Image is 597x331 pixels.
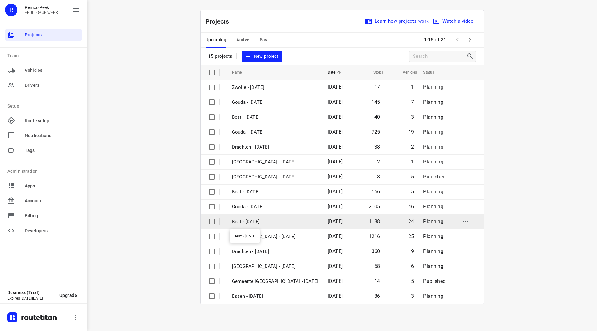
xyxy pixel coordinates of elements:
span: 1188 [369,218,380,224]
span: Upgrade [59,293,77,298]
input: Search projects [413,52,466,61]
span: [DATE] [328,293,343,299]
span: [DATE] [328,263,343,269]
span: [DATE] [328,189,343,195]
span: Developers [25,228,80,234]
p: 15 projects [208,53,233,59]
span: 1 [411,159,414,165]
div: Projects [5,29,82,41]
p: Gemeente Rotterdam - Thursday [232,173,318,181]
span: 6 [411,263,414,269]
div: Developers [5,224,82,237]
span: [DATE] [328,114,343,120]
span: Planning [423,159,443,165]
span: 5 [411,189,414,195]
span: 2 [377,159,380,165]
span: [DATE] [328,174,343,180]
div: Tags [5,144,82,157]
span: Planning [423,233,443,239]
span: New project [245,53,278,60]
p: Projects [206,17,234,26]
p: Team [7,53,82,59]
div: R [5,4,17,16]
span: 14 [374,278,380,284]
span: [DATE] [328,233,343,239]
div: Route setup [5,114,82,127]
div: Notifications [5,129,82,142]
p: FRUIT OP JE WERK [25,11,58,15]
p: Gemeente Rotterdam - Wednesday [232,278,318,285]
span: Planning [423,263,443,269]
span: 38 [374,144,380,150]
div: Search [466,53,476,60]
p: Drachten - Thursday [232,144,318,151]
span: 2 [411,144,414,150]
span: 5 [411,174,414,180]
span: Planning [423,218,443,224]
span: 9 [411,248,414,254]
p: Antwerpen - Thursday [232,159,318,166]
span: 46 [408,204,414,209]
p: Administration [7,168,82,175]
span: 19 [408,129,414,135]
p: Best - Thursday [232,188,318,195]
span: 5 [411,278,414,284]
span: 7 [411,99,414,105]
div: Apps [5,180,82,192]
span: Planning [423,204,443,209]
span: Previous Page [451,34,464,46]
span: Projects [25,32,80,38]
button: Upgrade [54,290,82,301]
span: 2105 [369,204,380,209]
span: Planning [423,293,443,299]
span: 36 [374,293,380,299]
span: Planning [423,189,443,195]
span: [DATE] [328,159,343,165]
span: [DATE] [328,278,343,284]
p: Zwolle - Wednesday [232,233,318,240]
span: 1216 [369,233,380,239]
span: Upcoming [206,36,226,44]
p: Gouda - Thursday [232,129,318,136]
span: Date [328,69,344,76]
span: Tags [25,147,80,154]
p: Drachten - Wednesday [232,248,318,255]
span: 725 [372,129,380,135]
span: Stops [365,69,383,76]
span: [DATE] [328,248,343,254]
span: [DATE] [328,218,343,224]
span: 17 [374,84,380,90]
p: Best - [DATE] [232,218,318,225]
p: Gouda - Wednesday [232,203,318,210]
p: Best - Friday [232,114,318,121]
span: [DATE] [328,99,343,105]
span: Past [260,36,269,44]
span: Vehicles [395,69,417,76]
span: Planning [423,114,443,120]
span: 145 [372,99,380,105]
span: Notifications [25,132,80,139]
span: 1 [411,84,414,90]
p: Remco Peek [25,5,58,10]
div: Drivers [5,79,82,91]
span: 3 [411,114,414,120]
p: Zwolle - Friday [232,84,318,91]
p: Business (Trial) [7,290,54,295]
span: [DATE] [328,84,343,90]
span: Published [423,278,446,284]
span: Apps [25,183,80,189]
span: 24 [408,218,414,224]
span: Drivers [25,82,80,89]
div: Billing [5,209,82,222]
span: 40 [374,114,380,120]
span: Billing [25,213,80,219]
span: Planning [423,84,443,90]
div: Vehicles [5,64,82,76]
span: 360 [372,248,380,254]
p: Gouda - Friday [232,99,318,106]
span: Vehicles [25,67,80,74]
span: Planning [423,99,443,105]
span: 1-15 of 31 [422,33,449,47]
span: Published [423,174,446,180]
span: Status [423,69,442,76]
